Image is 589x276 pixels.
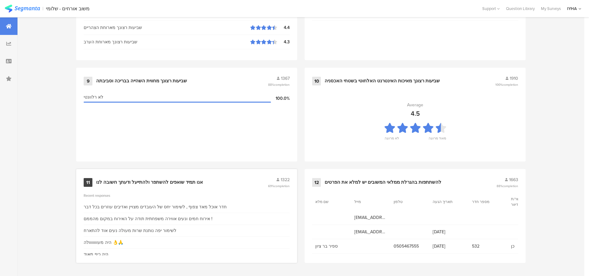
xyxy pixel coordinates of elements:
div: Recent responses [84,193,290,198]
span: 0505467555 [394,243,426,249]
div: שביעות רצונך מארוחת הערב [84,39,250,45]
span: [DATE] [433,243,465,249]
div: לא מרוצה [385,136,399,144]
div: חדר אוכל מאד צפוף , לשימור יחס של העובדים מצויין ואדיבים עוזרים בכל דבר [84,204,227,210]
div: היה מעווווווולה 👌🙏 [84,239,123,246]
div: להשתתפות בהגרלת ממלאי המשובים יש למלא את הפרטים [325,179,441,186]
span: 1663 [509,177,518,183]
img: segmanta logo [5,5,40,12]
span: 100% [495,82,518,87]
span: כן [511,243,544,249]
section: תאריך הגעה [433,199,461,205]
span: completion [274,82,290,87]
span: 1367 [281,75,290,82]
div: משוב אורחים - שלומי [46,6,90,12]
div: שביעות רצונך מחווית השהייה בבריכה וסביבתה [96,78,187,84]
div: Support [482,4,500,13]
span: 1322 [281,177,290,183]
div: 10 [312,77,321,85]
div: לשימור יפה נותנת שרות מעולה נעים אוד להתארח [84,227,176,234]
div: IYHA [567,6,577,12]
div: 11 [84,178,92,187]
span: 1910 [510,75,518,82]
span: 88% [268,82,290,87]
section: מייל [354,199,382,205]
section: אני מאשר/ת קבלת דיוור [511,196,539,207]
section: טלפון [394,199,422,205]
div: היה כיף מאוד [84,251,108,258]
div: 9 [84,77,92,85]
span: [EMAIL_ADDRESS][DOMAIN_NAME] [354,214,387,221]
a: My Surveys [538,6,564,12]
div: שביעות רצונך מארוחת הצהריים [84,24,250,31]
a: Question Library [503,6,538,12]
span: 532 [472,243,505,249]
div: 4.4 [277,24,290,31]
span: ספיר בר ציון [315,243,348,249]
span: 69% [268,184,290,188]
span: 88% [497,184,518,188]
div: אנו תמיד שואפים להשתפר ולהתייעל ודעתך חשובה לנו [96,179,203,186]
div: 100.0% [271,95,290,102]
span: [DATE] [433,229,465,235]
span: completion [503,82,518,87]
span: [EMAIL_ADDRESS][PERSON_NAME][DOMAIN_NAME] [354,229,387,235]
span: completion [274,184,290,188]
span: לא רלוונטי [84,94,103,100]
section: מספר חדר [472,199,500,205]
div: אירוח חמים ונעים אווירה משפחתית תודה על האירוח במקום מהממם ! [84,215,212,222]
span: completion [503,184,518,188]
div: 12 [312,178,321,187]
div: 4.3 [277,39,290,45]
div: שביעות רצונך מאיכות האינטרנט האלחוטי בשטחי האכסניה [325,78,440,84]
div: | [42,5,43,12]
section: שם מלא [315,199,343,205]
div: מאוד מרוצה [429,136,446,144]
div: Average [407,102,423,108]
div: 4.5 [411,109,420,118]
